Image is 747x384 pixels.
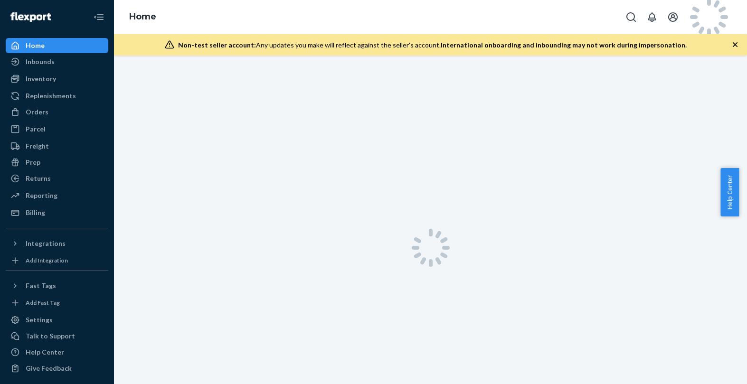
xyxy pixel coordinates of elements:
a: Reporting [6,188,108,203]
div: Parcel [26,124,46,134]
div: Settings [26,315,53,325]
div: Integrations [26,239,66,248]
a: Returns [6,171,108,186]
div: Add Integration [26,256,68,264]
div: Inbounds [26,57,55,66]
a: Add Fast Tag [6,297,108,309]
a: Prep [6,155,108,170]
button: Fast Tags [6,278,108,293]
a: Help Center [6,345,108,360]
div: Replenishments [26,91,76,101]
div: Any updates you make will reflect against the seller's account. [178,40,687,50]
ol: breadcrumbs [122,3,164,31]
button: Integrations [6,236,108,251]
div: Give Feedback [26,364,72,373]
div: Inventory [26,74,56,84]
div: Fast Tags [26,281,56,290]
a: Billing [6,205,108,220]
a: Home [6,38,108,53]
button: Give Feedback [6,361,108,376]
span: International onboarding and inbounding may not work during impersonation. [441,41,687,49]
a: Freight [6,139,108,154]
div: Help Center [26,347,64,357]
div: Add Fast Tag [26,299,60,307]
a: Inventory [6,71,108,86]
a: Home [129,11,156,22]
button: Talk to Support [6,328,108,344]
a: Orders [6,104,108,120]
div: Home [26,41,45,50]
button: Open notifications [643,8,662,27]
div: Reporting [26,191,57,200]
button: Open Search Box [622,8,641,27]
a: Inbounds [6,54,108,69]
img: Flexport logo [10,12,51,22]
div: Freight [26,141,49,151]
button: Close Navigation [89,8,108,27]
div: Talk to Support [26,331,75,341]
span: Non-test seller account: [178,41,256,49]
button: Help Center [720,168,739,216]
div: Orders [26,107,48,117]
a: Settings [6,312,108,328]
a: Parcel [6,122,108,137]
div: Returns [26,174,51,183]
div: Prep [26,158,40,167]
button: Open account menu [663,8,682,27]
a: Replenishments [6,88,108,103]
a: Add Integration [6,255,108,266]
div: Billing [26,208,45,217]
